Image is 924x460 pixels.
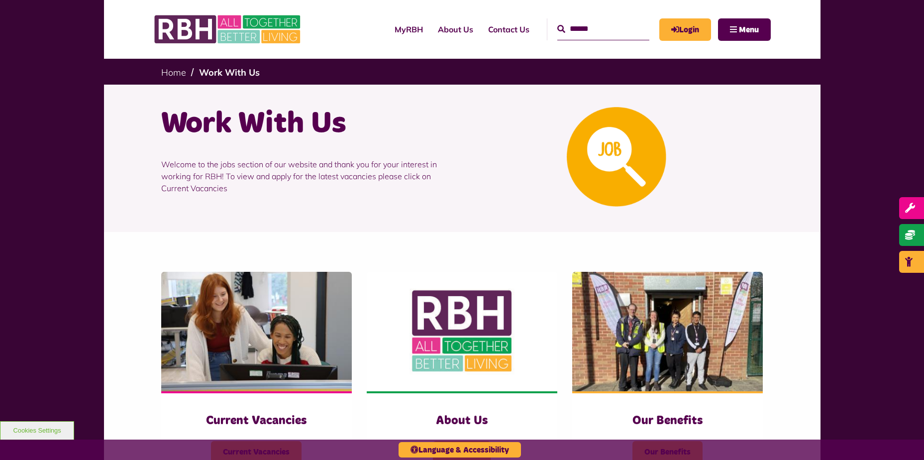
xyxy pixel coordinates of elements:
h3: Our Benefits [592,413,743,429]
img: RBH Logo Social Media 480X360 (1) [367,272,557,391]
button: Language & Accessibility [399,442,521,458]
h3: Current Vacancies [181,413,332,429]
img: RBH [154,10,303,49]
a: Contact Us [481,16,537,43]
h3: About Us [387,413,537,429]
button: Navigation [718,18,771,41]
a: Work With Us [199,67,260,78]
p: Welcome to the jobs section of our website and thank you for your interest in working for RBH! To... [161,143,455,209]
iframe: Netcall Web Assistant for live chat [879,415,924,460]
a: MyRBH [387,16,430,43]
h1: Work With Us [161,105,455,143]
img: Dropinfreehold2 [572,272,763,391]
a: About Us [430,16,481,43]
img: Looking For A Job [567,107,666,207]
a: MyRBH [659,18,711,41]
img: IMG 1470 [161,272,352,391]
a: Home [161,67,186,78]
span: Menu [739,26,759,34]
